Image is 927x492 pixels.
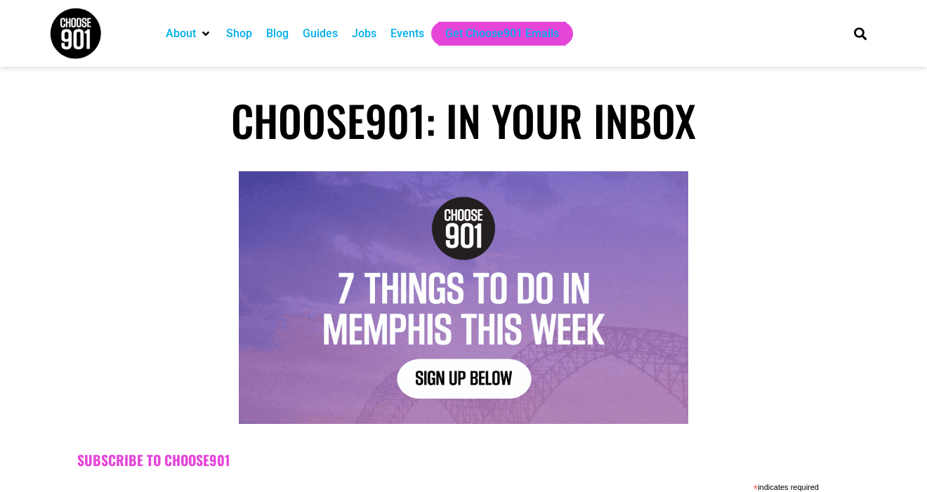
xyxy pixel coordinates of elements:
[159,22,219,46] div: About
[77,452,850,469] h2: Subscribe to Choose901
[166,25,196,42] a: About
[390,25,424,42] a: Events
[226,25,252,42] a: Shop
[159,22,830,46] nav: Main nav
[849,22,872,45] div: Search
[49,95,878,145] h1: Choose901: In Your Inbox
[352,25,376,42] a: Jobs
[266,25,289,42] a: Blog
[239,171,688,424] img: Text graphic with "Choose 901" logo. Reads: "7 Things to Do in Memphis This Week. Sign Up Below."...
[303,25,338,42] a: Guides
[445,25,559,42] a: Get Choose901 Emails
